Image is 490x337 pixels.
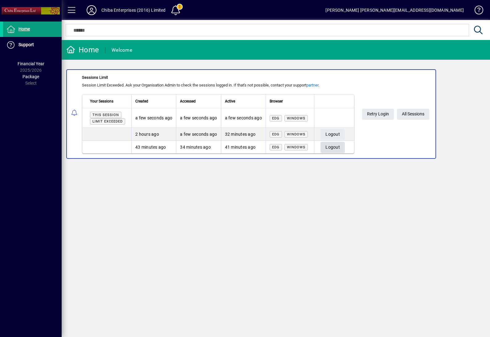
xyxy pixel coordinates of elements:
span: Windows [287,145,305,149]
span: Browser [270,98,283,105]
span: Edg [272,145,280,149]
span: Accessed [180,98,196,105]
span: This session [92,113,119,117]
button: Retry Login [362,109,394,120]
button: Profile [82,5,101,16]
div: Sessions Limit [82,74,354,81]
td: a few seconds ago [176,128,221,141]
a: partner [306,83,318,87]
div: [PERSON_NAME] [PERSON_NAME][EMAIL_ADDRESS][DOMAIN_NAME] [325,5,464,15]
td: 34 minutes ago [176,141,221,153]
span: Active [225,98,235,105]
span: Windows [287,132,305,136]
span: Edg [272,132,280,136]
td: 43 minutes ago [131,141,176,153]
span: Home [18,26,30,31]
span: Edg [272,116,280,120]
div: Session Limit Exceeded. Ask your Organisation Admin to check the sessions logged in. If that's no... [82,82,354,88]
span: Retry Login [367,109,389,119]
div: Chiba Enterprises (2016) Limited [101,5,166,15]
button: Logout [321,142,345,153]
a: Support [3,37,62,53]
app-alert-notification-menu-item: Sessions Limit [62,69,490,159]
div: Home [66,45,99,55]
td: 41 minutes ago [221,141,266,153]
button: Logout [321,129,345,140]
span: Financial Year [18,61,44,66]
a: Knowledge Base [470,1,482,21]
span: Support [18,42,34,47]
td: a few seconds ago [176,108,221,128]
div: Welcome [112,45,132,55]
span: All Sessions [402,109,424,119]
a: All Sessions [397,109,429,120]
td: a few seconds ago [131,108,176,128]
span: Logout [325,142,340,152]
td: 32 minutes ago [221,128,266,141]
td: 2 hours ago [131,128,176,141]
span: Created [135,98,148,105]
span: Your Sessions [90,98,113,105]
span: Windows [287,116,305,120]
span: Limit exceeded [92,119,123,123]
td: a few seconds ago [221,108,266,128]
span: Logout [325,129,340,139]
span: Package [22,74,39,79]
